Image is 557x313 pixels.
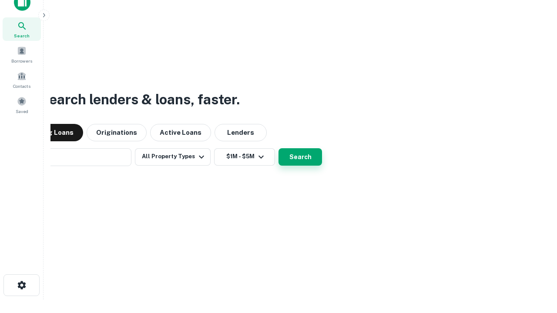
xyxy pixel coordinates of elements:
[150,124,211,141] button: Active Loans
[135,148,211,166] button: All Property Types
[16,108,28,115] span: Saved
[40,89,240,110] h3: Search lenders & loans, faster.
[3,68,41,91] a: Contacts
[3,93,41,117] a: Saved
[3,17,41,41] a: Search
[14,32,30,39] span: Search
[13,83,30,90] span: Contacts
[513,243,557,285] iframe: Chat Widget
[215,124,267,141] button: Lenders
[11,57,32,64] span: Borrowers
[278,148,322,166] button: Search
[3,43,41,66] a: Borrowers
[87,124,147,141] button: Originations
[214,148,275,166] button: $1M - $5M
